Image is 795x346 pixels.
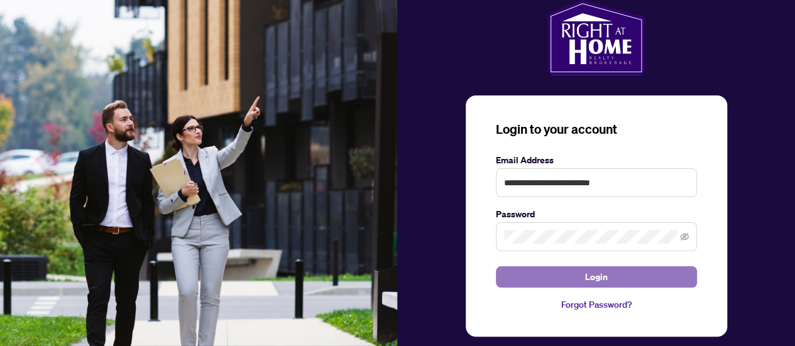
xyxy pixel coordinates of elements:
label: Email Address [496,153,697,167]
span: Login [585,267,608,287]
label: Password [496,207,697,221]
h3: Login to your account [496,121,697,138]
button: Login [496,266,697,288]
span: eye-invisible [680,232,689,241]
a: Forgot Password? [496,298,697,311]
